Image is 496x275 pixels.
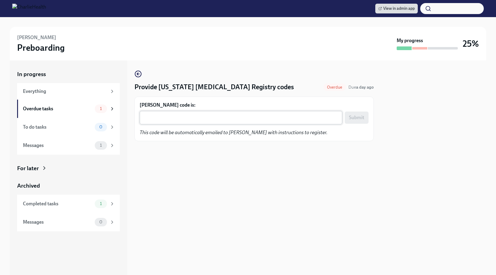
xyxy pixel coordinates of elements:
div: Completed tasks [23,200,92,207]
span: August 9th, 2025 09:00 [348,84,374,90]
a: Messages0 [17,213,120,231]
label: [PERSON_NAME] code is: [140,102,369,108]
h3: Preboarding [17,42,65,53]
a: In progress [17,70,120,78]
a: View in admin app [375,4,418,13]
img: CharlieHealth [12,4,46,13]
span: 1 [96,143,105,148]
span: 0 [96,220,106,224]
strong: My progress [397,37,423,44]
span: Due [348,85,374,90]
a: Messages1 [17,136,120,155]
span: View in admin app [378,5,415,12]
span: 1 [96,201,105,206]
div: Messages [23,142,92,149]
strong: a day ago [356,85,374,90]
a: Overdue tasks1 [17,100,120,118]
h4: Provide [US_STATE] [MEDICAL_DATA] Registry codes [134,82,294,92]
div: Everything [23,88,107,95]
div: Overdue tasks [23,105,92,112]
h3: 25% [463,38,479,49]
em: This code will be automatically emailed to [PERSON_NAME] with instructions to register. [140,130,328,135]
div: Messages [23,219,92,226]
a: For later [17,164,120,172]
span: Overdue [323,85,346,90]
div: For later [17,164,39,172]
a: Completed tasks1 [17,195,120,213]
h6: [PERSON_NAME] [17,34,56,41]
div: To do tasks [23,124,92,130]
a: Everything [17,83,120,100]
a: To do tasks0 [17,118,120,136]
span: 1 [96,106,105,111]
a: Archived [17,182,120,190]
span: 0 [96,125,106,129]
